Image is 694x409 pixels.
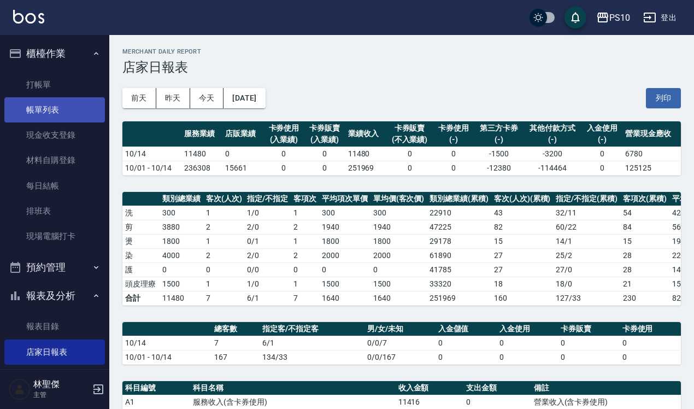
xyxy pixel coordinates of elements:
[319,220,370,234] td: 1940
[389,122,430,134] div: 卡券販賣
[639,8,681,28] button: 登出
[436,350,497,364] td: 0
[260,350,364,364] td: 134/33
[244,291,291,305] td: 6/1
[497,322,558,336] th: 入金使用
[553,206,620,220] td: 32 / 11
[582,161,623,175] td: 0
[291,262,319,277] td: 0
[474,147,524,161] td: -1500
[553,277,620,291] td: 18 / 0
[4,365,105,390] a: 互助日報表
[345,161,386,175] td: 251969
[122,206,160,220] td: 洗
[122,336,211,350] td: 10/14
[4,314,105,339] a: 報表目錄
[211,336,260,350] td: 7
[307,134,343,145] div: (入業績)
[4,148,105,173] a: 材料自購登錄
[122,395,190,409] td: A1
[427,220,491,234] td: 47225
[433,147,474,161] td: 0
[389,134,430,145] div: (不入業績)
[526,122,579,134] div: 其他付款方式
[222,121,263,147] th: 店販業績
[291,277,319,291] td: 1
[553,262,620,277] td: 27 / 0
[620,262,669,277] td: 28
[203,277,245,291] td: 1
[4,97,105,122] a: 帳單列表
[4,253,105,282] button: 預約管理
[33,390,89,400] p: 主管
[291,234,319,248] td: 1
[160,234,203,248] td: 1800
[203,291,245,305] td: 7
[491,248,554,262] td: 27
[190,381,396,395] th: 科目名稱
[620,336,681,350] td: 0
[4,173,105,198] a: 每日結帳
[620,220,669,234] td: 84
[203,206,245,220] td: 1
[160,262,203,277] td: 0
[558,350,619,364] td: 0
[622,161,681,175] td: 125125
[211,322,260,336] th: 總客數
[4,224,105,249] a: 現場電腦打卡
[370,248,427,262] td: 2000
[160,277,203,291] td: 1500
[122,161,181,175] td: 10/01 - 10/14
[122,277,160,291] td: 頭皮理療
[122,350,211,364] td: 10/01 - 10/14
[222,147,263,161] td: 0
[370,234,427,248] td: 1800
[553,234,620,248] td: 14 / 1
[436,122,472,134] div: 卡券使用
[474,161,524,175] td: -12380
[304,161,345,175] td: 0
[436,322,497,336] th: 入金儲值
[396,395,463,409] td: 11416
[646,88,681,108] button: 列印
[190,395,396,409] td: 服務收入(含卡券使用)
[427,262,491,277] td: 41785
[160,220,203,234] td: 3880
[319,262,370,277] td: 0
[553,291,620,305] td: 127/33
[553,220,620,234] td: 60 / 22
[4,198,105,224] a: 排班表
[558,336,619,350] td: 0
[33,379,89,390] h5: 林聖傑
[436,134,472,145] div: (-)
[122,121,681,176] table: a dense table
[319,248,370,262] td: 2000
[122,48,681,55] h2: Merchant Daily Report
[477,122,521,134] div: 第三方卡券
[203,262,245,277] td: 0
[244,262,291,277] td: 0 / 0
[622,147,681,161] td: 6780
[477,134,521,145] div: (-)
[203,220,245,234] td: 2
[558,322,619,336] th: 卡券販賣
[266,134,302,145] div: (入業績)
[160,248,203,262] td: 4000
[427,206,491,220] td: 22910
[122,322,681,365] table: a dense table
[370,262,427,277] td: 0
[122,88,156,108] button: 前天
[491,291,554,305] td: 160
[370,277,427,291] td: 1500
[304,147,345,161] td: 0
[370,220,427,234] td: 1940
[266,122,302,134] div: 卡券使用
[436,336,497,350] td: 0
[244,220,291,234] td: 2 / 0
[319,291,370,305] td: 1640
[122,220,160,234] td: 剪
[491,262,554,277] td: 27
[427,248,491,262] td: 61890
[203,248,245,262] td: 2
[620,192,669,206] th: 客項次(累積)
